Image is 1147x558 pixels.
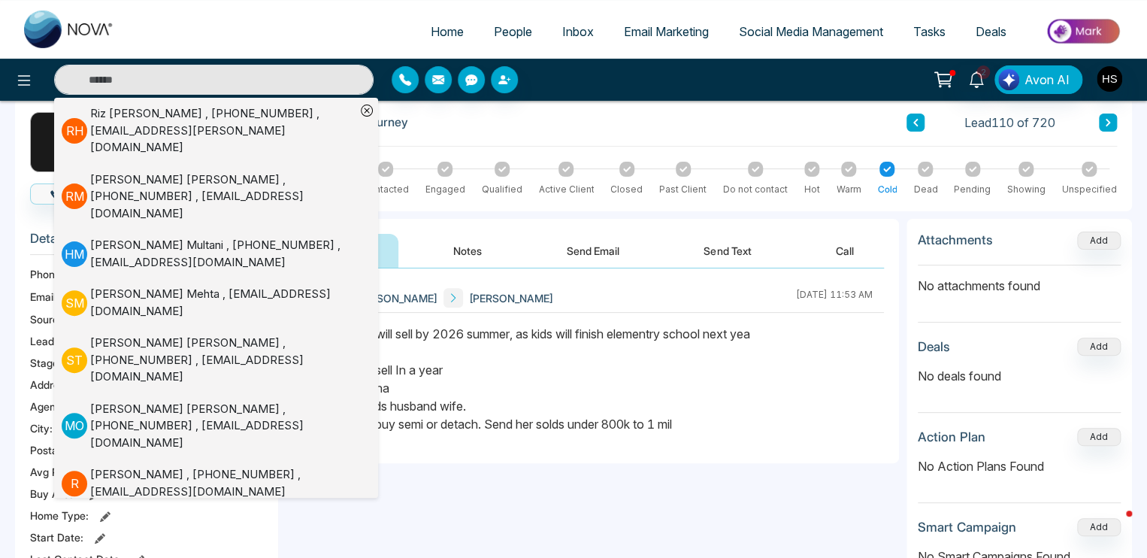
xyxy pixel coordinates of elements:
[724,17,898,46] a: Social Media Management
[479,17,547,46] a: People
[90,401,356,452] div: [PERSON_NAME] [PERSON_NAME] , [PHONE_NUMBER] , [EMAIL_ADDRESS][DOMAIN_NAME]
[1062,183,1117,196] div: Unspecified
[30,289,59,305] span: Email:
[964,114,1055,132] span: Lead 110 of 720
[416,17,479,46] a: Home
[1077,233,1121,246] span: Add
[425,183,465,196] div: Engaged
[30,266,64,282] span: Phone:
[30,231,263,254] h3: Details
[30,529,83,545] span: Start Date :
[659,183,707,196] div: Past Client
[30,442,92,458] span: Postal Code :
[806,234,884,268] button: Call
[673,234,781,268] button: Send Text
[609,17,724,46] a: Email Marketing
[90,171,356,223] div: [PERSON_NAME] [PERSON_NAME] , [PHONE_NUMBER] , [EMAIL_ADDRESS][DOMAIN_NAME]
[30,333,84,349] span: Lead Type:
[30,508,89,523] span: Home Type :
[30,183,103,205] button: Call
[30,377,177,393] span: Address:
[958,65,994,92] a: 2
[994,65,1082,94] button: Avon AI
[547,17,609,46] a: Inbox
[624,24,709,39] span: Email Marketing
[723,183,788,196] div: Do not contact
[62,347,87,373] p: S T
[1096,507,1132,543] iframe: Intercom live chat
[30,355,62,371] span: Stage:
[62,241,87,267] p: H M
[918,429,985,444] h3: Action Plan
[998,69,1019,90] img: Lead Flow
[90,466,356,500] div: [PERSON_NAME] , [PHONE_NUMBER] , [EMAIL_ADDRESS][DOMAIN_NAME]
[1029,14,1138,48] img: Market-place.gif
[353,290,437,306] span: [PERSON_NAME]
[976,24,1006,39] span: Deals
[918,339,950,354] h3: Deals
[62,290,87,316] p: S M
[796,288,873,308] div: [DATE] 11:53 AM
[431,24,464,39] span: Home
[30,420,53,436] span: City :
[918,457,1121,475] p: No Action Plans Found
[30,464,125,480] span: Avg Property Price :
[1024,71,1070,89] span: Avon AI
[918,520,1016,535] h3: Smart Campaign
[954,183,991,196] div: Pending
[62,118,87,144] p: R H
[30,311,68,327] span: Source:
[918,367,1121,385] p: No deals found
[30,399,62,414] span: Agent:
[30,112,90,172] div: K
[469,290,553,306] span: [PERSON_NAME]
[739,24,883,39] span: Social Media Management
[1007,183,1046,196] div: Showing
[562,24,594,39] span: Inbox
[362,183,409,196] div: Contacted
[976,65,990,79] span: 2
[90,335,356,386] div: [PERSON_NAME] [PERSON_NAME] , [PHONE_NUMBER] , [EMAIL_ADDRESS][DOMAIN_NAME]
[918,265,1121,295] p: No attachments found
[537,234,649,268] button: Send Email
[494,24,532,39] span: People
[610,183,643,196] div: Closed
[913,183,937,196] div: Dead
[1077,518,1121,536] button: Add
[837,183,861,196] div: Warm
[62,471,87,496] p: R
[90,286,356,320] div: [PERSON_NAME] Mehta , [EMAIL_ADDRESS][DOMAIN_NAME]
[961,17,1021,46] a: Deals
[1097,66,1122,92] img: User Avatar
[898,17,961,46] a: Tasks
[423,234,512,268] button: Notes
[62,183,87,209] p: R M
[804,183,820,196] div: Hot
[62,413,87,438] p: M O
[1077,232,1121,250] button: Add
[24,11,114,48] img: Nova CRM Logo
[1077,338,1121,356] button: Add
[30,486,78,502] span: Buy Area :
[913,24,946,39] span: Tasks
[90,237,356,271] div: [PERSON_NAME] Multani , [PHONE_NUMBER] , [EMAIL_ADDRESS][DOMAIN_NAME]
[90,105,356,156] div: Riz [PERSON_NAME] , [PHONE_NUMBER] , [EMAIL_ADDRESS][PERSON_NAME][DOMAIN_NAME]
[538,183,594,196] div: Active Client
[877,183,897,196] div: Cold
[1077,428,1121,446] button: Add
[482,183,522,196] div: Qualified
[918,232,993,247] h3: Attachments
